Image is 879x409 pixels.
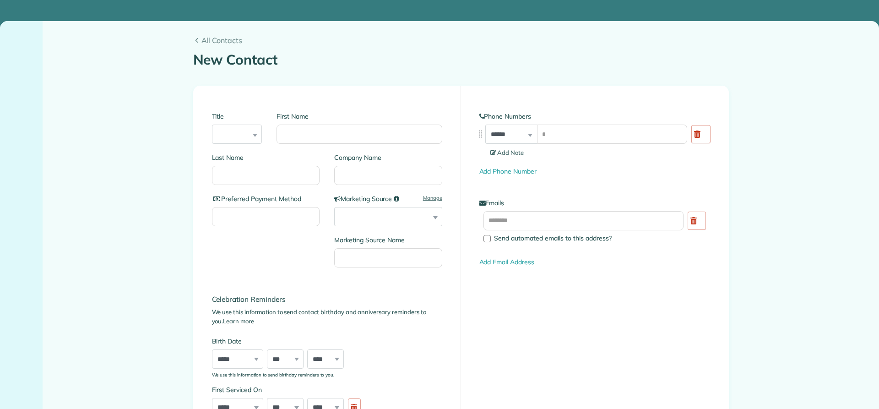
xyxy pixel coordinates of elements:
[494,234,612,242] span: Send automated emails to this address?
[223,317,254,325] a: Learn more
[490,149,524,156] span: Add Note
[334,235,442,245] label: Marketing Source Name
[476,129,485,139] img: drag_indicator-119b368615184ecde3eda3c64c821f6cf29d3e2b97b89ee44bc31753036683e5.png
[479,112,710,121] label: Phone Numbers
[193,35,729,46] a: All Contacts
[212,385,365,394] label: First Serviced On
[193,52,729,67] h1: New Contact
[479,198,710,207] label: Emails
[212,337,365,346] label: Birth Date
[423,194,442,202] a: Manage
[212,295,442,303] h4: Celebration Reminders
[334,153,442,162] label: Company Name
[334,194,442,203] label: Marketing Source
[212,153,320,162] label: Last Name
[212,112,262,121] label: Title
[277,112,442,121] label: First Name
[212,372,335,377] sub: We use this information to send birthday reminders to you.
[479,167,537,175] a: Add Phone Number
[479,258,534,266] a: Add Email Address
[212,308,442,326] p: We use this information to send contact birthday and anniversary reminders to you.
[201,35,729,46] span: All Contacts
[212,194,320,203] label: Preferred Payment Method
